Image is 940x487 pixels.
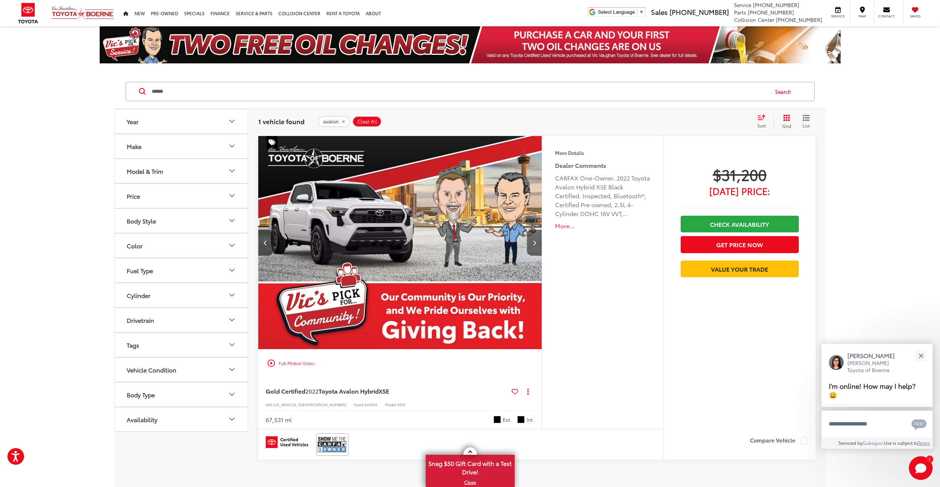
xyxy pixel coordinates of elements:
img: 2022 Toyota Avalon Hybrid XSE [258,136,543,350]
button: Body TypeBody Type [115,382,248,407]
p: [PERSON_NAME] [847,351,902,360]
span: Clear All [358,119,377,125]
div: 67,531 mi [266,415,292,424]
button: Fuel TypeFuel Type [115,258,248,282]
span: Gold Certified [266,387,305,395]
button: PricePrice [115,184,248,208]
span: 1 vehicle found [258,117,305,126]
div: Body Type [127,391,155,398]
span: XSE [379,387,389,395]
span: Special [266,136,278,150]
div: Body Style [227,216,236,225]
span: Sales [651,7,668,17]
button: Select sort value [754,114,774,129]
div: Availability [127,416,157,423]
span: [DATE] Price: [681,187,799,195]
textarea: Type your message [821,411,933,437]
span: Black [517,416,525,423]
div: CARFAX One-Owner. 2022 Toyota Avalon Hybrid XSE Black Certified. Inspected, Bluetooth®, Certified... [555,173,650,218]
div: Body Type [227,390,236,399]
span: [PHONE_NUMBER] [753,1,799,9]
div: Drivetrain [227,315,236,324]
div: Drivetrain [127,317,154,324]
span: List [803,122,810,129]
button: Previous image [258,230,273,256]
div: Price [127,192,140,199]
div: Price [227,191,236,200]
div: Vehicle Condition [127,366,176,373]
button: Chat with SMS [909,415,929,432]
span: Model: [385,402,397,407]
button: remove avalon [318,116,350,127]
div: Fuel Type [227,266,236,275]
span: Ext. [503,416,512,423]
button: Toggle Chat Window [909,456,933,480]
span: 2022 [305,387,319,395]
div: 2022 Toyota Avalon Hybrid XSE 4 [258,136,543,349]
span: [PHONE_NUMBER] [748,9,794,16]
h4: More Details [555,150,650,155]
input: Search by Make, Model, or Keyword [151,83,768,100]
div: Model & Trim [227,166,236,175]
span: Snag $50 Gift Card with a Test Drive! [426,455,514,478]
div: Model & Trim [127,168,163,175]
div: Fuel Type [127,267,153,274]
button: Grid View [774,114,797,129]
span: 1 [929,457,930,461]
div: Cylinder [127,292,150,299]
h5: Dealer Comments [555,161,650,170]
span: dropdown dots [527,388,529,394]
a: Gold Certified2022Toyota Avalon HybridXSE [266,387,509,395]
svg: Start Chat [909,456,933,480]
button: Vehicle ConditionVehicle Condition [115,358,248,382]
div: Availability [227,415,236,424]
span: Map [854,14,870,19]
a: 2022 Toyota Avalon Hybrid XSE2022 Toyota Avalon Hybrid XSE2022 Toyota Avalon Hybrid XSE2022 Toyot... [258,136,543,349]
span: Select Language [598,9,635,15]
span: Grid [782,123,791,129]
span: 3510 [397,402,405,407]
span: Contact [878,14,895,19]
span: Collision Center [734,16,774,23]
p: [PERSON_NAME] Toyota of Boerne [847,360,902,374]
a: Check Availability [681,216,799,232]
div: Body Style [127,217,156,224]
span: ▼ [639,9,644,15]
div: Make [127,143,142,150]
button: YearYear [115,109,248,133]
img: Two Free Oil Change Vic Vaughan Toyota of Boerne Boerne TX [100,26,841,63]
div: Vehicle Condition [227,365,236,374]
a: Value Your Trade [681,261,799,277]
span: Serviced by [838,440,863,446]
div: Color [227,241,236,250]
button: Body StyleBody Style [115,209,248,233]
span: Stock: [354,402,365,407]
span: $31,200 [681,165,799,183]
span: Service [830,14,846,19]
button: Close [913,348,929,364]
span: Black [494,416,501,423]
button: Clear All [352,116,382,127]
label: Compare Vehicle [750,437,808,444]
button: Next image [527,230,542,256]
span: Toyota Avalon Hybrid [319,387,379,395]
button: CylinderCylinder [115,283,248,307]
span: Service [734,1,751,9]
span: Saved [907,14,923,19]
span: I'm online! How may I help? 😀 [829,381,916,400]
a: Select Language​ [598,9,644,15]
button: More... [555,222,650,230]
a: Terms [918,440,930,446]
span: [US_VEHICLE_IDENTIFICATION_NUMBER] [273,402,346,407]
button: Get Price Now [681,236,799,253]
button: Actions [521,385,534,398]
button: TagsTags [115,333,248,357]
img: Toyota Certified Used Vehicles [266,436,308,448]
div: Tags [227,340,236,349]
span: 54150A [365,402,378,407]
span: Int. [527,416,534,423]
svg: Text [911,418,927,430]
span: Parts [734,9,746,16]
